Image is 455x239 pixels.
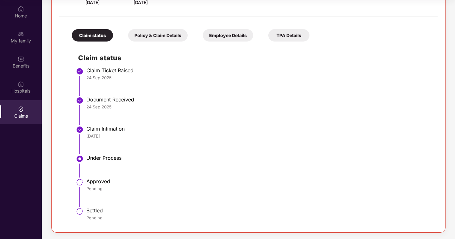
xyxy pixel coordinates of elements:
img: svg+xml;base64,PHN2ZyBpZD0iU3RlcC1Eb25lLTMyeDMyIiB4bWxucz0iaHR0cDovL3d3dy53My5vcmcvMjAwMC9zdmciIH... [76,68,84,75]
h2: Claim status [78,53,431,63]
div: Policy & Claim Details [128,29,188,42]
div: Employee Details [203,29,253,42]
img: svg+xml;base64,PHN2ZyBpZD0iSG9tZSIgeG1sbnM9Imh0dHA6Ly93d3cudzMub3JnLzIwMDAvc3ZnIiB3aWR0aD0iMjAiIG... [18,6,24,12]
img: svg+xml;base64,PHN2ZyBpZD0iU3RlcC1Eb25lLTMyeDMyIiB4bWxucz0iaHR0cDovL3d3dy53My5vcmcvMjAwMC9zdmciIH... [76,97,84,104]
div: [DATE] [86,133,431,139]
img: svg+xml;base64,PHN2ZyBpZD0iU3RlcC1QZW5kaW5nLTMyeDMyIiB4bWxucz0iaHR0cDovL3d3dy53My5vcmcvMjAwMC9zdm... [76,178,84,186]
img: svg+xml;base64,PHN2ZyBpZD0iSG9zcGl0YWxzIiB4bWxucz0iaHR0cDovL3d3dy53My5vcmcvMjAwMC9zdmciIHdpZHRoPS... [18,81,24,87]
img: svg+xml;base64,PHN2ZyBpZD0iU3RlcC1QZW5kaW5nLTMyeDMyIiB4bWxucz0iaHR0cDovL3d3dy53My5vcmcvMjAwMC9zdm... [76,208,84,215]
img: svg+xml;base64,PHN2ZyBpZD0iQ2xhaW0iIHhtbG5zPSJodHRwOi8vd3d3LnczLm9yZy8yMDAwL3N2ZyIgd2lkdGg9IjIwIi... [18,106,24,112]
div: Pending [86,215,431,221]
div: Claim Ticket Raised [86,67,431,74]
div: Claim status [72,29,113,42]
img: svg+xml;base64,PHN2ZyBpZD0iU3RlcC1Eb25lLTMyeDMyIiB4bWxucz0iaHR0cDovL3d3dy53My5vcmcvMjAwMC9zdmciIH... [76,126,84,133]
div: Settled [86,207,431,214]
div: Pending [86,186,431,191]
img: svg+xml;base64,PHN2ZyBpZD0iQmVuZWZpdHMiIHhtbG5zPSJodHRwOi8vd3d3LnczLm9yZy8yMDAwL3N2ZyIgd2lkdGg9Ij... [18,56,24,62]
img: svg+xml;base64,PHN2ZyB3aWR0aD0iMjAiIGhlaWdodD0iMjAiIHZpZXdCb3g9IjAgMCAyMCAyMCIgZmlsbD0ibm9uZSIgeG... [18,31,24,37]
div: Under Process [86,155,431,161]
div: 24 Sep 2025 [86,75,431,81]
div: Document Received [86,96,431,103]
div: 24 Sep 2025 [86,104,431,110]
div: Claim Intimation [86,126,431,132]
div: TPA Details [268,29,309,42]
div: Approved [86,178,431,184]
img: svg+xml;base64,PHN2ZyBpZD0iU3RlcC1BY3RpdmUtMzJ4MzIiIHhtbG5zPSJodHRwOi8vd3d3LnczLm9yZy8yMDAwL3N2Zy... [76,155,84,163]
